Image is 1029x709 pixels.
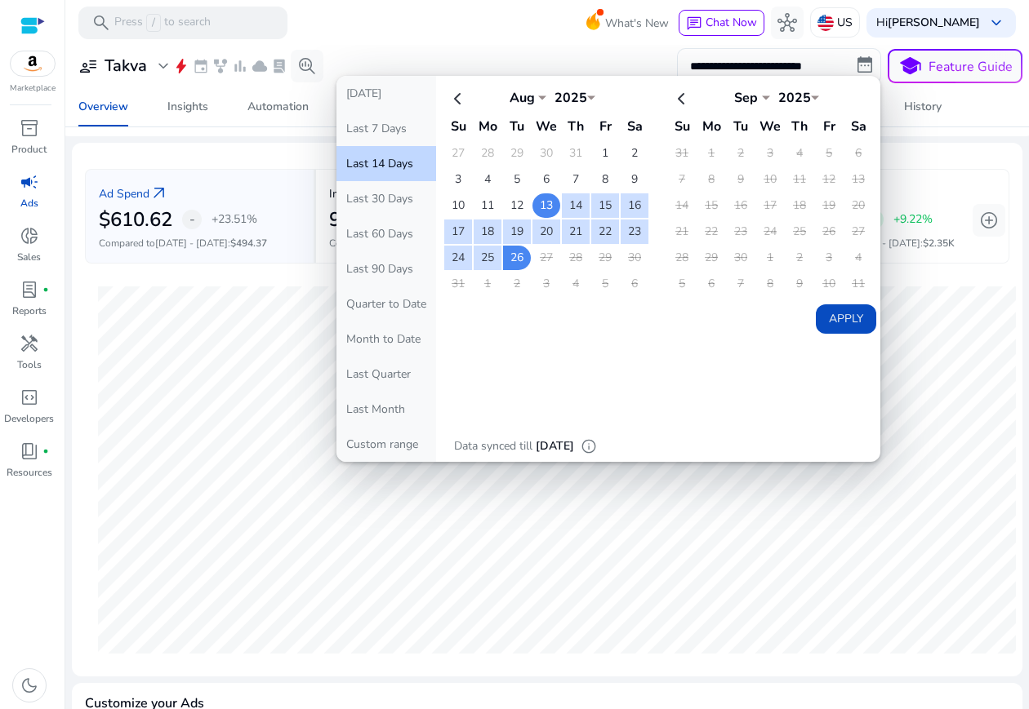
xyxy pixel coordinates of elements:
p: Tools [17,357,42,372]
span: school [898,55,922,78]
span: - [189,210,195,229]
span: expand_more [154,56,173,76]
p: Compared to : [329,236,532,250]
span: cloud [252,58,268,74]
span: search_insights [297,56,317,76]
p: Hi [876,17,980,29]
h2: 95.66K [329,208,392,232]
button: search_insights [291,50,323,82]
div: 2025 [770,89,819,107]
p: Sales [17,250,41,264]
button: add_circle [973,204,1005,237]
span: lab_profile [20,280,39,299]
p: Marketplace [10,82,56,95]
p: Data synced till [454,437,532,455]
span: handyman [20,334,39,353]
p: +23.51% [212,214,257,225]
span: $2.35K [923,237,955,250]
button: Apply [816,304,876,334]
p: Resources [7,465,52,480]
div: Automation [247,101,309,113]
div: Sep [721,89,770,107]
span: / [146,14,161,32]
span: user_attributes [78,56,98,76]
img: us.svg [817,15,834,31]
span: family_history [212,58,229,74]
div: History [904,101,942,113]
div: Aug [497,89,546,107]
p: Compared to : [99,236,301,250]
p: Feature Guide [929,57,1013,77]
span: keyboard_arrow_down [987,13,1006,33]
span: $494.37 [230,237,267,250]
button: hub [771,7,804,39]
p: US [837,8,853,37]
span: hub [777,13,797,33]
p: Press to search [114,14,211,32]
button: Last 60 Days [336,216,436,251]
h3: Takva [105,56,147,76]
button: Last 7 Days [336,111,436,146]
p: Impressions [329,185,391,202]
button: Month to Date [336,321,436,357]
span: event [193,58,209,74]
p: Ad Spend [99,185,149,202]
button: [DATE] [336,76,436,111]
span: search [91,13,111,33]
p: [DATE] [536,437,574,455]
span: add_circle [979,210,999,230]
h2: $610.62 [99,208,172,232]
img: amazon.svg [11,51,55,76]
p: Reports [12,304,47,318]
p: Product [11,142,47,157]
button: Last Month [336,392,436,427]
span: inventory_2 [20,118,39,138]
span: fiber_manual_record [42,286,49,293]
span: What's New [605,9,669,38]
span: chat [686,16,702,32]
span: fiber_manual_record [42,448,49,454]
span: Chat Now [706,15,757,30]
p: +9.22% [893,214,933,225]
span: lab_profile [271,58,287,74]
p: Compared to : [791,236,996,250]
span: [DATE] - [DATE] [848,237,920,250]
button: schoolFeature Guide [888,49,1022,83]
span: [DATE] - [DATE] [155,237,228,250]
span: book_4 [20,441,39,461]
a: arrow_outward [149,184,169,203]
div: Insights [167,101,208,113]
div: 2025 [546,89,595,107]
button: Last 90 Days [336,251,436,286]
span: code_blocks [20,388,39,407]
b: [PERSON_NAME] [888,15,980,30]
button: Last Quarter [336,357,436,392]
p: Developers [4,411,54,426]
p: Ads [20,196,38,210]
button: Last 30 Days [336,181,436,216]
span: bolt [173,58,189,74]
div: Overview [78,101,128,113]
button: Last 14 Days [336,146,436,181]
span: donut_small [20,226,39,246]
button: Custom range [336,427,436,462]
span: info [581,438,597,454]
span: dark_mode [20,676,39,695]
button: chatChat Now [679,10,764,36]
span: bar_chart [232,58,248,74]
button: Quarter to Date [336,286,436,321]
span: campaign [20,172,39,192]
